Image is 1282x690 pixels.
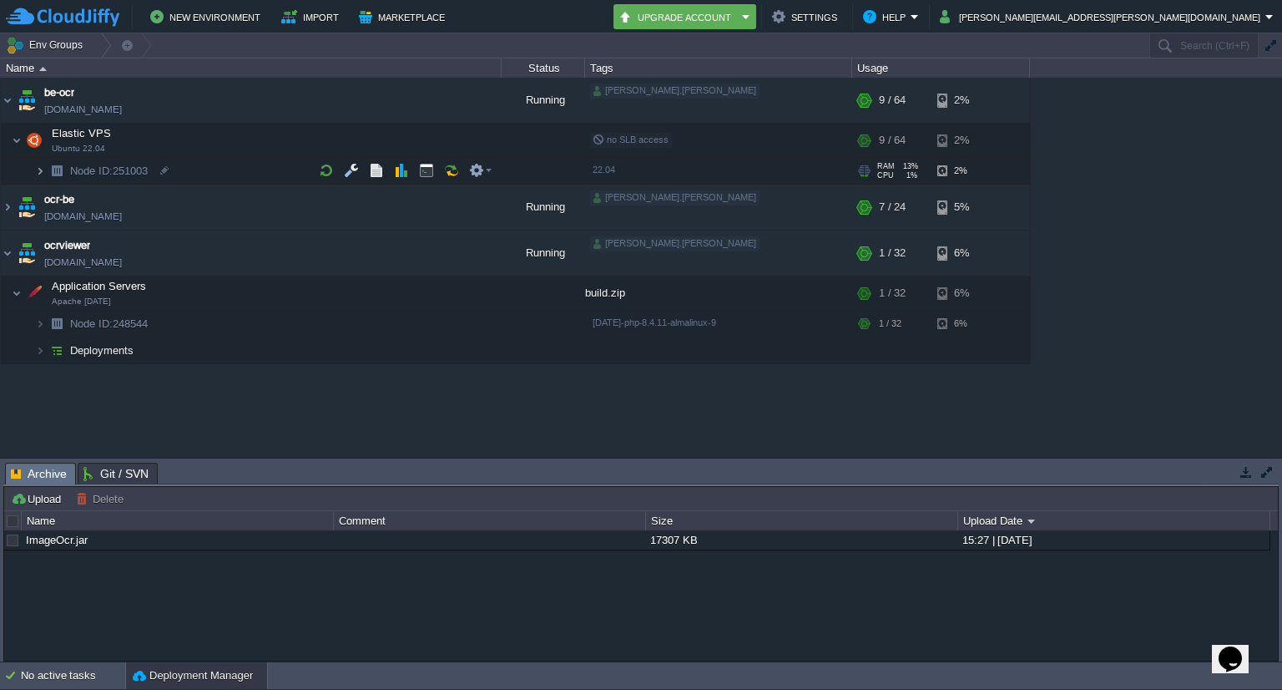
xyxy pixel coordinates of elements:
[590,236,760,251] div: [PERSON_NAME].[PERSON_NAME]
[70,317,113,330] span: Node ID:
[502,58,584,78] div: Status
[879,185,906,230] div: 7 / 24
[879,277,906,310] div: 1 / 32
[35,158,45,184] img: AMDAwAAAACH5BAEAAAAALAAAAAABAAEAAAICRAEAOw==
[585,277,852,310] div: build.zip
[586,58,851,78] div: Tags
[879,231,906,276] div: 1 / 32
[35,311,45,337] img: AMDAwAAAACH5BAEAAAAALAAAAAABAAEAAAICRAEAOw==
[35,337,45,363] img: AMDAwAAAACH5BAEAAAAALAAAAAABAAEAAAICRAEAOw==
[940,7,1265,27] button: [PERSON_NAME][EMAIL_ADDRESS][PERSON_NAME][DOMAIN_NAME]
[879,124,906,157] div: 9 / 64
[23,277,46,310] img: AMDAwAAAACH5BAEAAAAALAAAAAABAAEAAAICRAEAOw==
[15,78,38,123] img: AMDAwAAAACH5BAEAAAAALAAAAAABAAEAAAICRAEAOw==
[133,667,253,684] button: Deployment Manager
[618,7,737,27] button: Upgrade Account
[83,464,149,484] span: Git / SVN
[502,231,585,276] div: Running
[959,511,1269,530] div: Upload Date
[11,464,67,485] span: Archive
[937,185,992,230] div: 5%
[50,126,114,140] span: Elastic VPS
[39,67,47,71] img: AMDAwAAAACH5BAEAAAAALAAAAAABAAEAAAICRAEAOw==
[50,279,149,293] span: Application Servers
[877,171,894,180] span: CPU
[281,7,344,27] button: Import
[44,237,90,254] a: ocrviewer
[44,208,122,225] span: [DOMAIN_NAME]
[879,78,906,123] div: 9 / 64
[590,190,760,205] div: [PERSON_NAME].[PERSON_NAME]
[359,7,450,27] button: Marketplace
[68,317,150,331] span: 248544
[937,124,992,157] div: 2%
[502,185,585,230] div: Running
[590,84,760,99] div: [PERSON_NAME].[PERSON_NAME]
[45,311,68,337] img: AMDAwAAAACH5BAEAAAAALAAAAAABAAEAAAICRAEAOw==
[502,78,585,123] div: Running
[901,171,917,180] span: 1%
[335,511,645,530] div: Comment
[11,491,66,506] button: Upload
[1,78,14,123] img: AMDAwAAAACH5BAEAAAAALAAAAAABAAEAAAICRAEAOw==
[45,337,68,363] img: AMDAwAAAACH5BAEAAAAALAAAAAABAAEAAAICRAEAOw==
[15,231,38,276] img: AMDAwAAAACH5BAEAAAAALAAAAAABAAEAAAICRAEAOw==
[647,511,957,530] div: Size
[68,343,136,358] a: Deployments
[50,280,149,292] a: Application ServersApache [DATE]
[12,124,22,157] img: AMDAwAAAACH5BAEAAAAALAAAAAABAAEAAAICRAEAOw==
[646,530,956,550] div: 17307 KB
[958,530,1269,550] div: 15:27 | [DATE]
[937,277,992,310] div: 6%
[863,7,911,27] button: Help
[68,317,150,331] a: Node ID:248544
[23,124,46,157] img: AMDAwAAAACH5BAEAAAAALAAAAAABAAEAAAICRAEAOw==
[877,162,895,170] span: RAM
[44,84,74,101] a: be-ocr
[1,185,14,230] img: AMDAwAAAACH5BAEAAAAALAAAAAABAAEAAAICRAEAOw==
[68,164,150,178] a: Node ID:251003
[76,491,129,506] button: Delete
[593,317,716,327] span: [DATE]-php-8.4.11-almalinux-9
[593,134,669,145] span: no SLB access
[70,165,113,177] span: Node ID:
[901,162,918,170] span: 13%
[150,7,265,27] button: New Environment
[937,78,992,123] div: 2%
[937,158,992,184] div: 2%
[52,144,105,154] span: Ubuntu 22.04
[52,297,111,307] span: Apache [DATE]
[6,7,119,28] img: CloudJiffy
[45,158,68,184] img: AMDAwAAAACH5BAEAAAAALAAAAAABAAEAAAICRAEAOw==
[2,58,501,78] div: Name
[937,231,992,276] div: 6%
[937,311,992,337] div: 6%
[44,191,74,208] a: ocr-be
[50,127,114,140] a: Elastic VPSUbuntu 22.04
[21,662,125,689] div: No active tasks
[593,165,615,175] span: 22.04
[879,311,901,337] div: 1 / 32
[772,7,842,27] button: Settings
[44,101,122,118] span: [DOMAIN_NAME]
[23,511,333,530] div: Name
[15,185,38,230] img: AMDAwAAAACH5BAEAAAAALAAAAAABAAEAAAICRAEAOw==
[44,254,122,271] a: [DOMAIN_NAME]
[68,164,150,178] span: 251003
[1,231,14,276] img: AMDAwAAAACH5BAEAAAAALAAAAAABAAEAAAICRAEAOw==
[1212,623,1265,673] iframe: chat widget
[853,58,1029,78] div: Usage
[26,534,88,546] a: ImageOcr.jar
[12,277,22,310] img: AMDAwAAAACH5BAEAAAAALAAAAAABAAEAAAICRAEAOw==
[6,33,88,57] button: Env Groups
